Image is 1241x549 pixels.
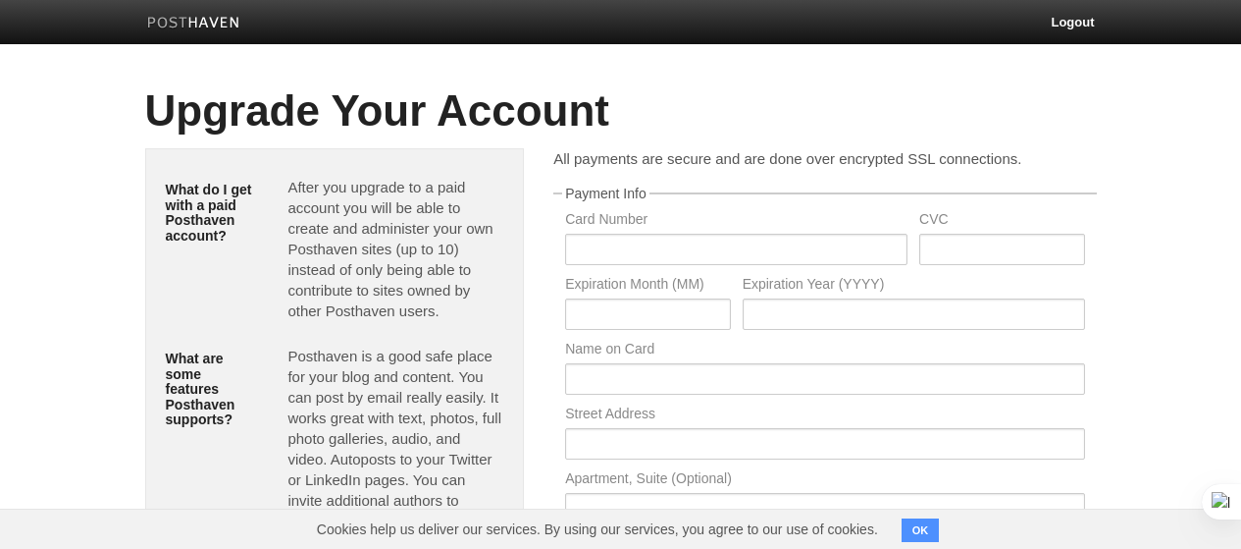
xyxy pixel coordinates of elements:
legend: Payment Info [562,187,649,200]
label: Expiration Year (YYYY) [743,277,1085,296]
label: Card Number [565,212,907,231]
label: CVC [919,212,1084,231]
label: Street Address [565,407,1084,425]
p: All payments are secure and are done over encrypted SSL connections. [553,148,1096,169]
h5: What are some features Posthaven supports? [166,352,259,427]
label: Name on Card [565,342,1084,360]
button: OK [902,519,940,542]
h5: What do I get with a paid Posthaven account? [166,183,259,244]
p: After you upgrade to a paid account you will be able to create and administer your own Posthaven ... [287,177,503,321]
span: Cookies help us deliver our services. By using our services, you agree to our use of cookies. [297,510,898,549]
label: Apartment, Suite (Optional) [565,471,1084,490]
label: Expiration Month (MM) [565,277,730,296]
h1: Upgrade Your Account [145,87,1097,135]
img: Posthaven-bar [147,17,240,31]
